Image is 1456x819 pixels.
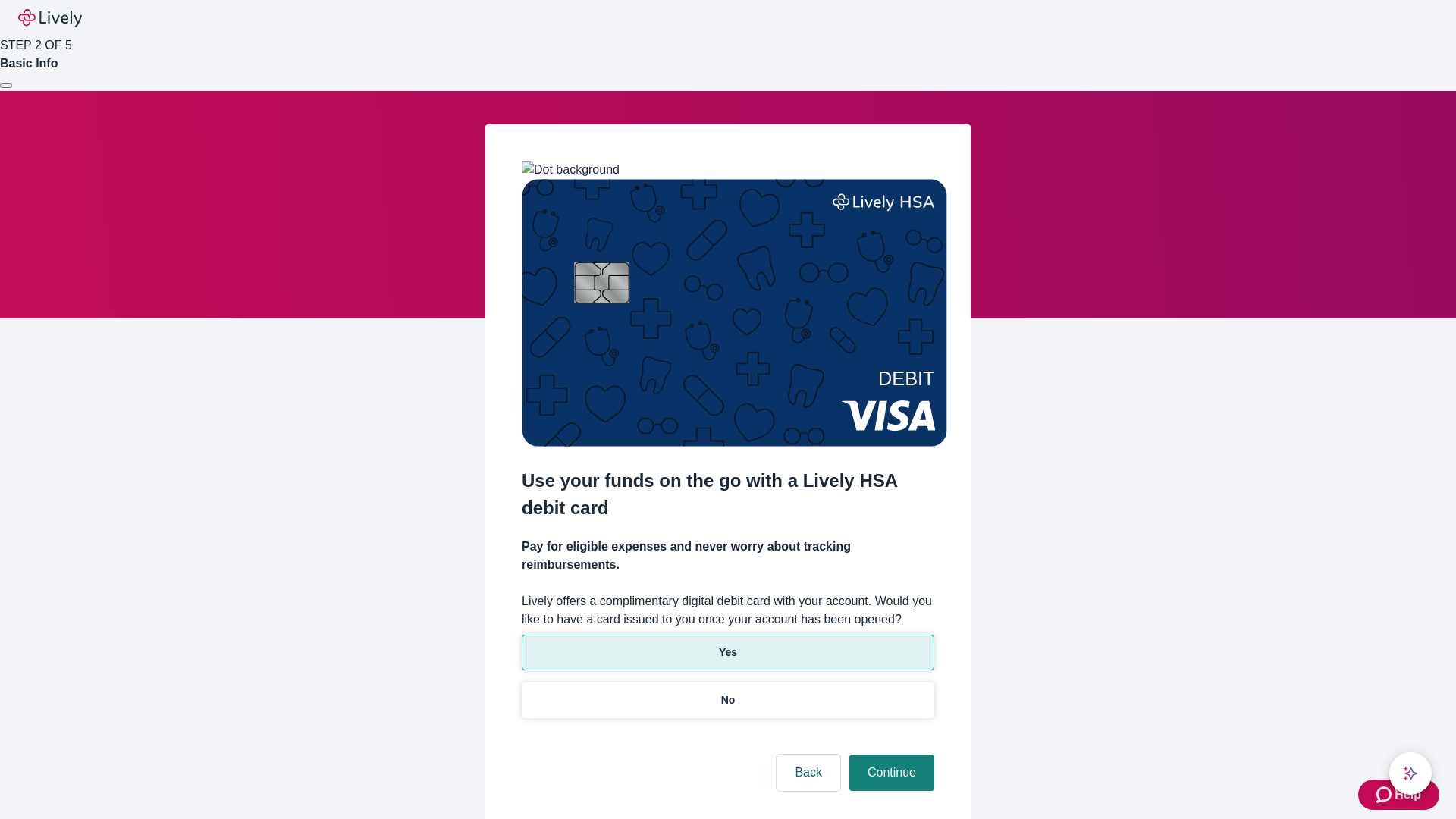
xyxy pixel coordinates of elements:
[522,592,934,629] label: Lively offers a complimentary digital debit card with your account. Would you like to have a card...
[1389,752,1432,795] button: chat
[777,755,840,791] button: Back
[1376,786,1395,804] svg: Zendesk support icon
[18,9,82,27] img: Lively
[721,692,736,708] p: No
[1358,780,1439,810] button: Zendesk support iconHelp
[1395,786,1421,804] span: Help
[522,635,934,670] button: Yes
[719,645,737,661] p: Yes
[849,755,934,791] button: Continue
[522,179,947,447] img: Debit card
[522,682,934,718] button: No
[522,467,934,522] h2: Use your funds on the go with a Lively HSA debit card
[522,161,620,179] img: Dot background
[522,538,934,574] h4: Pay for eligible expenses and never worry about tracking reimbursements.
[1403,766,1418,781] svg: Lively AI Assistant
